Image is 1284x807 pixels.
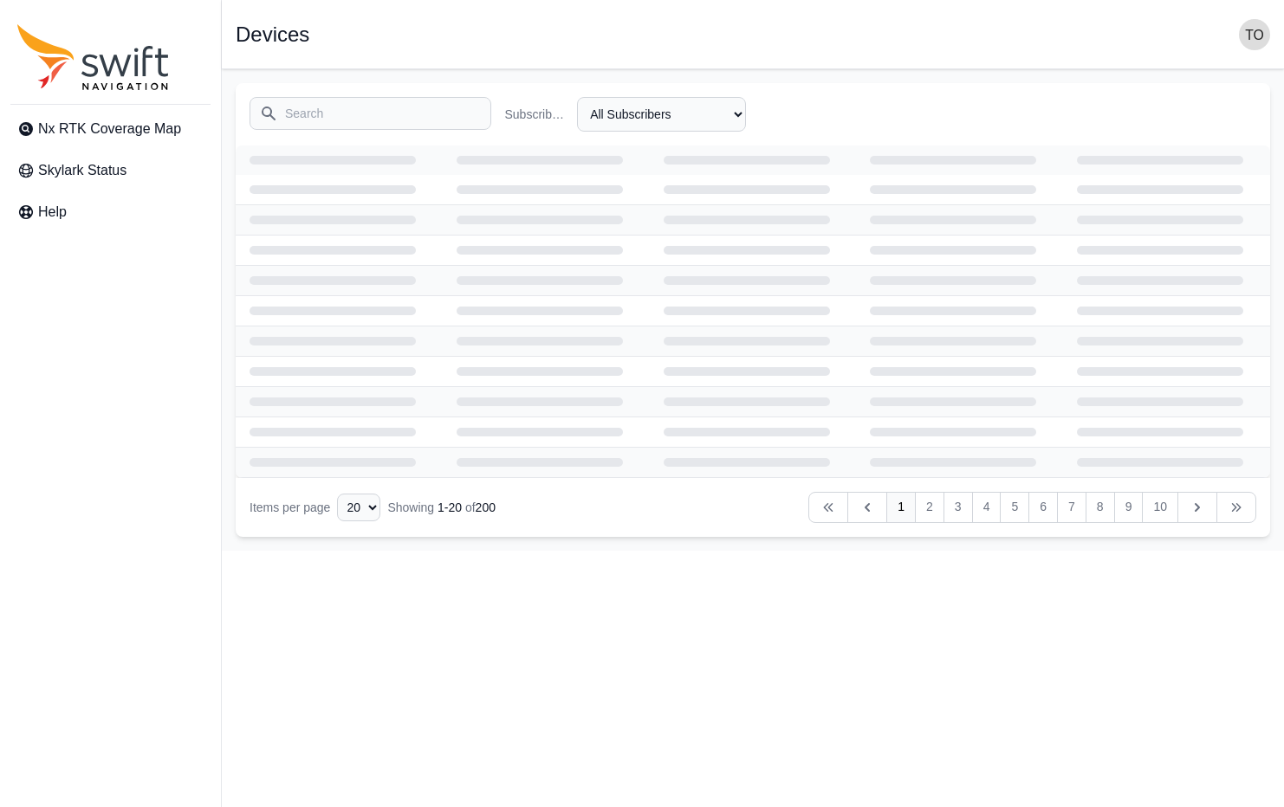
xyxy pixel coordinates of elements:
[10,153,211,188] a: Skylark Status
[1000,492,1029,523] a: 5
[38,160,126,181] span: Skylark Status
[38,119,181,139] span: Nx RTK Coverage Map
[38,202,67,223] span: Help
[915,492,944,523] a: 2
[1114,492,1144,523] a: 9
[476,500,496,514] span: 200
[1028,492,1058,523] a: 6
[972,492,1002,523] a: 4
[236,478,1270,537] nav: Table navigation
[337,494,380,521] select: Display Limit
[1057,492,1086,523] a: 7
[1239,19,1270,50] img: user photo
[886,492,916,523] a: 1
[236,24,309,45] h1: Devices
[250,500,330,514] span: Items per page
[10,112,211,146] a: Nx RTK Coverage Map
[944,492,973,523] a: 3
[250,97,491,130] input: Search
[387,499,496,516] div: Showing of
[1086,492,1115,523] a: 8
[577,97,746,132] select: Subscriber
[1142,492,1178,523] a: 10
[10,195,211,229] a: Help
[438,500,462,514] span: 1 - 20
[505,106,571,123] label: Subscriber Name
